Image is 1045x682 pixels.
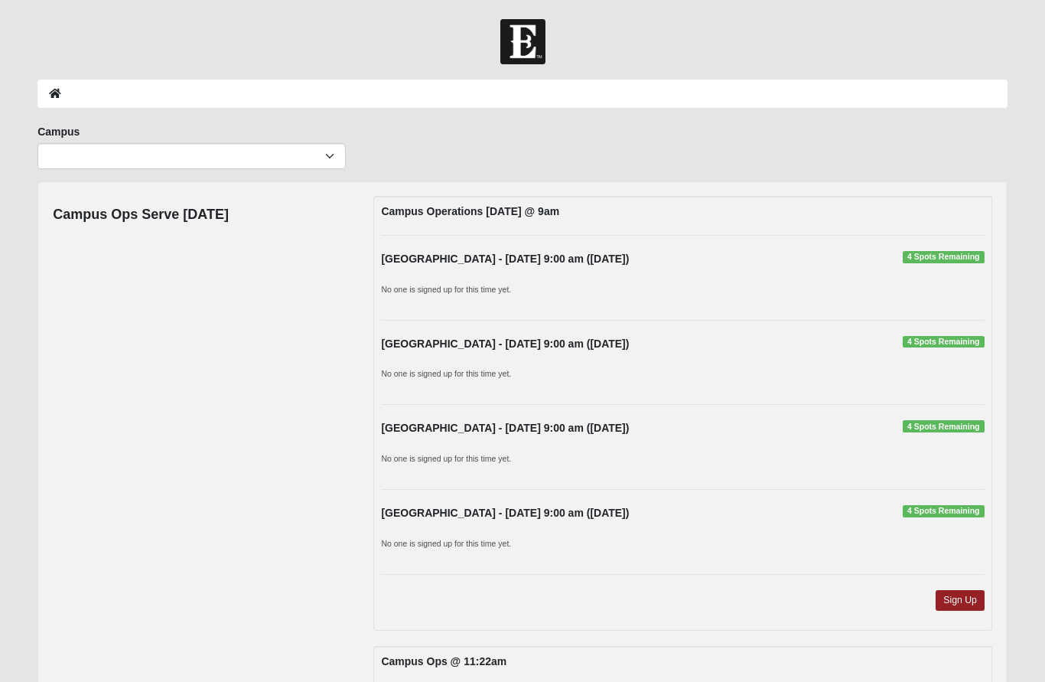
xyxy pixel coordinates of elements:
small: No one is signed up for this time yet. [381,454,511,463]
a: Sign Up [936,590,985,611]
img: Church of Eleven22 Logo [500,19,545,64]
span: 4 Spots Remaining [903,420,985,432]
strong: [GEOGRAPHIC_DATA] - [DATE] 9:00 am ([DATE]) [381,338,629,350]
strong: Campus Ops @ 11:22am [381,655,506,667]
small: No one is signed up for this time yet. [381,369,511,378]
span: 4 Spots Remaining [903,251,985,263]
span: 4 Spots Remaining [903,505,985,517]
h4: Campus Ops Serve [DATE] [53,207,229,224]
strong: [GEOGRAPHIC_DATA] - [DATE] 9:00 am ([DATE]) [381,507,629,519]
span: 4 Spots Remaining [903,336,985,348]
small: No one is signed up for this time yet. [381,285,511,294]
strong: [GEOGRAPHIC_DATA] - [DATE] 9:00 am ([DATE]) [381,253,629,265]
label: Campus [37,124,80,139]
strong: [GEOGRAPHIC_DATA] - [DATE] 9:00 am ([DATE]) [381,422,629,434]
small: No one is signed up for this time yet. [381,539,511,548]
strong: Campus Operations [DATE] @ 9am [381,205,559,217]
